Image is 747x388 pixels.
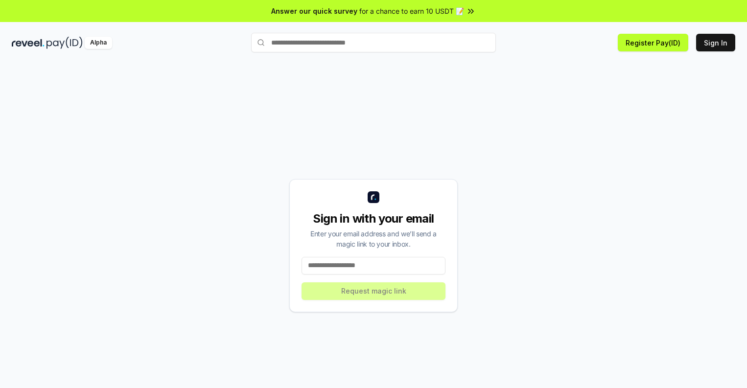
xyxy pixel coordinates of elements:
div: Enter your email address and we’ll send a magic link to your inbox. [302,228,445,249]
img: pay_id [47,37,83,49]
span: for a chance to earn 10 USDT 📝 [359,6,464,16]
img: reveel_dark [12,37,45,49]
button: Sign In [696,34,735,51]
button: Register Pay(ID) [618,34,688,51]
div: Sign in with your email [302,211,445,227]
img: logo_small [368,191,379,203]
div: Alpha [85,37,112,49]
span: Answer our quick survey [271,6,357,16]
